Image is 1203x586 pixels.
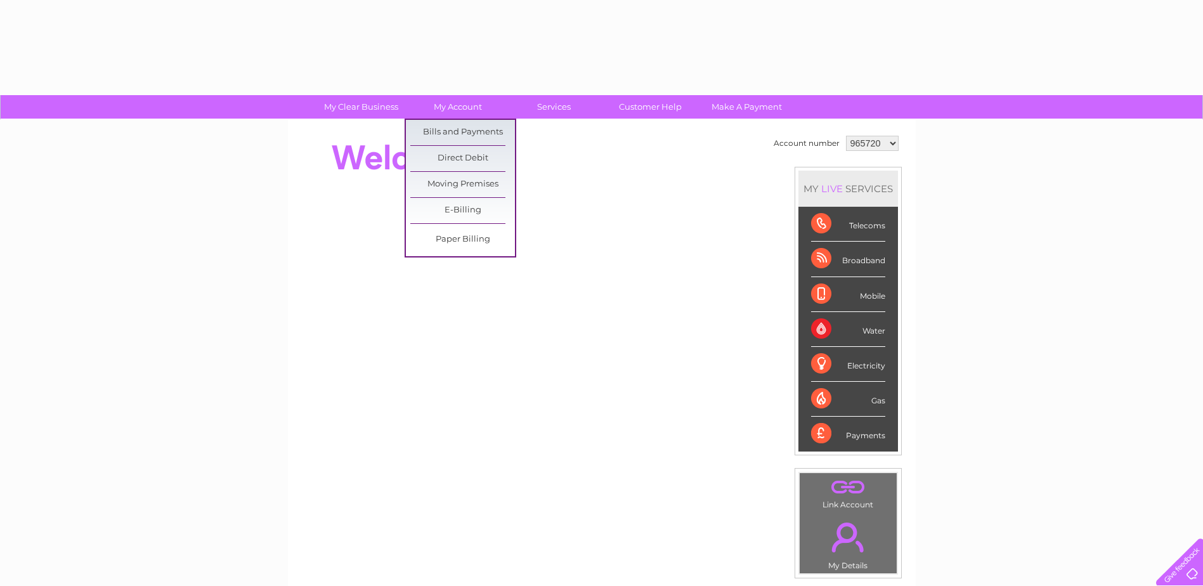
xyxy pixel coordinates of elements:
[598,95,703,119] a: Customer Help
[819,183,845,195] div: LIVE
[405,95,510,119] a: My Account
[410,198,515,223] a: E-Billing
[502,95,606,119] a: Services
[799,512,897,574] td: My Details
[410,172,515,197] a: Moving Premises
[309,95,413,119] a: My Clear Business
[811,347,885,382] div: Electricity
[811,207,885,242] div: Telecoms
[811,242,885,277] div: Broadband
[694,95,799,119] a: Make A Payment
[410,227,515,252] a: Paper Billing
[798,171,898,207] div: MY SERVICES
[771,133,843,154] td: Account number
[410,120,515,145] a: Bills and Payments
[803,476,894,498] a: .
[811,277,885,312] div: Mobile
[410,146,515,171] a: Direct Debit
[811,312,885,347] div: Water
[811,382,885,417] div: Gas
[811,417,885,451] div: Payments
[803,515,894,559] a: .
[799,472,897,512] td: Link Account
